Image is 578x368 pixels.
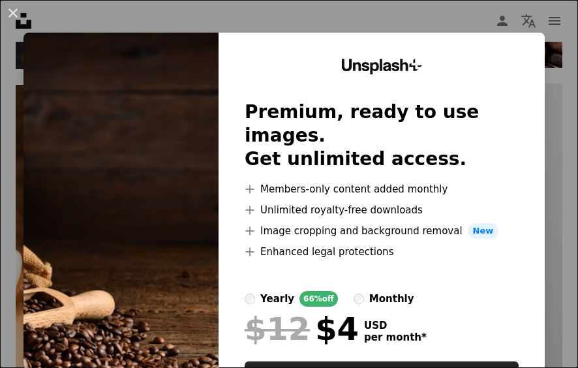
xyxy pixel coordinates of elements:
input: yearly66%off [245,294,255,304]
h2: Premium, ready to use images. Get unlimited access. [245,100,519,171]
span: per month * [364,331,427,343]
span: $12 [245,312,310,346]
span: USD [364,320,427,331]
li: Image cropping and background removal [245,223,519,239]
div: 66% off [299,291,338,307]
li: Members-only content added monthly [245,181,519,197]
span: New [468,223,499,239]
li: Enhanced legal protections [245,244,519,260]
div: monthly [369,291,414,307]
div: yearly [260,291,294,307]
div: $4 [245,312,359,346]
li: Unlimited royalty-free downloads [245,202,519,218]
input: monthly [354,294,364,304]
